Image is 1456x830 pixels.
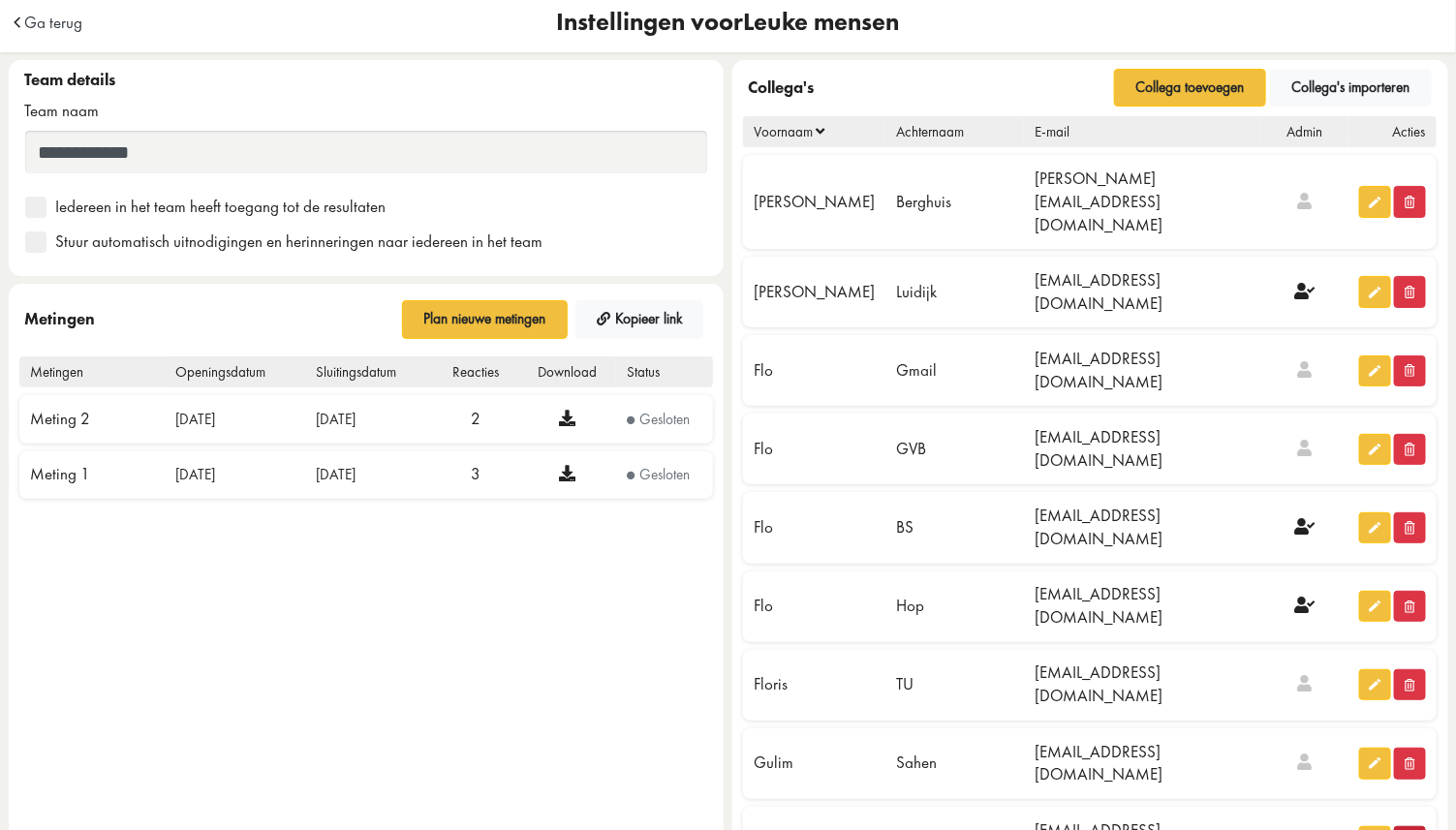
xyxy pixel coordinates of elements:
[1036,348,1163,392] span: [EMAIL_ADDRESS][DOMAIN_NAME]
[754,438,773,459] span: Flo
[1369,522,1380,534] img: pen.svg
[1369,287,1380,298] img: pen.svg
[175,410,215,429] span: [DATE]
[316,465,356,484] span: [DATE]
[896,673,914,694] span: TU
[175,465,215,484] span: [DATE]
[754,595,773,616] span: Flo
[1270,69,1432,108] button: Collega's importeren
[754,191,875,212] span: [PERSON_NAME]
[896,516,914,538] span: BS
[165,356,305,387] th: Openingsdatum
[744,6,900,38] span: Leuke mensen
[896,438,926,459] span: GVB
[1036,426,1163,471] span: [EMAIL_ADDRESS][DOMAIN_NAME]
[749,77,815,100] div: Collega's
[1369,365,1380,377] img: pen.svg
[616,356,713,387] th: Status
[305,356,433,387] th: Sluitingsdatum
[1286,120,1322,143] div: Admin
[1369,679,1380,691] img: pen.svg
[19,356,165,387] th: Metingen
[1369,197,1380,208] img: pen.svg
[472,463,481,484] span: 3
[754,673,788,694] span: Floris
[1369,600,1380,612] img: pen.svg
[30,408,90,431] div: Meting 2
[1348,116,1437,147] th: Acties
[754,752,793,773] span: Gulim
[896,595,924,616] span: Hop
[896,120,964,143] div: Achternaam
[896,359,937,381] span: Gmail
[1036,661,1163,706] span: [EMAIL_ADDRESS][DOMAIN_NAME]
[1036,168,1163,235] span: [PERSON_NAME][EMAIL_ADDRESS][DOMAIN_NAME]
[402,300,568,339] button: Plan nieuwe metingen
[316,410,356,429] span: [DATE]
[557,6,900,38] span: Instellingen voor
[896,191,951,212] span: Berghuis
[639,410,690,429] span: Gesloten
[1405,286,1415,298] img: trash.svg
[1036,741,1163,785] span: [EMAIL_ADDRESS][DOMAIN_NAME]
[1036,583,1163,628] span: [EMAIL_ADDRESS][DOMAIN_NAME]
[1369,757,1380,769] img: pen.svg
[519,356,616,387] th: Download
[1405,757,1415,770] img: trash.svg
[1405,443,1415,455] img: trash.svg
[25,308,96,331] div: Metingen
[1114,69,1266,108] button: Collega toevoegen
[1405,600,1415,613] img: trash.svg
[30,463,90,486] div: Meting 1
[1036,505,1163,549] span: [EMAIL_ADDRESS][DOMAIN_NAME]
[754,120,813,143] div: Voornaam
[896,281,937,302] span: Luidijk
[472,408,481,429] span: 2
[25,231,708,254] label: Stuur automatisch uitnodigingen en herinneringen naar iedereen in het team
[1405,679,1415,692] img: trash.svg
[754,359,773,381] span: Flo
[24,15,82,31] a: Ga terug
[1405,521,1415,534] img: trash.svg
[1036,269,1163,314] span: [EMAIL_ADDRESS][DOMAIN_NAME]
[25,100,100,123] label: Team naam
[25,69,708,92] div: Team details
[639,465,690,484] span: Gesloten
[575,300,703,339] button: Kopieer link
[1369,444,1380,455] img: pen.svg
[1405,196,1415,208] img: trash.svg
[896,752,937,773] span: Sahen
[754,516,773,538] span: Flo
[1036,120,1070,143] div: E-mail
[25,196,708,219] label: Iedereen in het team heeft toegang tot de resultaten
[754,281,875,302] span: [PERSON_NAME]
[1405,364,1415,377] img: trash.svg
[433,356,518,387] th: Reacties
